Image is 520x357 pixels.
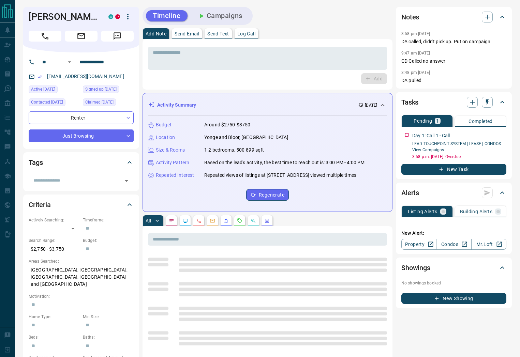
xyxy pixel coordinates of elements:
p: Activity Pattern [156,159,189,166]
p: DA called, didn't pick up. Put on campaign [401,38,506,45]
p: DA pulled [401,77,506,84]
p: No showings booked [401,280,506,286]
p: Home Type: [29,314,79,320]
svg: Notes [169,218,174,223]
h2: Tasks [401,97,418,108]
button: New Showing [401,293,506,304]
p: 9:47 am [DATE] [401,51,430,56]
span: Active [DATE] [31,86,55,93]
p: Size & Rooms [156,146,185,154]
p: 1-2 bedrooms, 500-899 sqft [204,146,264,154]
p: Areas Searched: [29,258,134,264]
p: Activity Summary [157,102,196,109]
span: Email [65,31,98,42]
p: Yonge and Bloor, [GEOGRAPHIC_DATA] [204,134,288,141]
p: Pending [414,119,432,123]
div: Criteria [29,197,134,213]
div: Notes [401,9,506,25]
p: [DATE] [365,102,377,108]
svg: Opportunities [251,218,256,223]
div: Showings [401,260,506,276]
button: Open [65,58,74,66]
p: Around $2750-$3750 [204,121,250,128]
h2: Criteria [29,199,51,210]
div: Tags [29,154,134,171]
span: Call [29,31,61,42]
svg: Lead Browsing Activity [182,218,188,223]
span: Signed up [DATE] [85,86,117,93]
p: 1 [436,119,439,123]
p: Completed [469,119,493,124]
p: 3:58 p.m. [DATE] - Overdue [412,154,506,160]
p: [GEOGRAPHIC_DATA], [GEOGRAPHIC_DATA], [GEOGRAPHIC_DATA], [GEOGRAPHIC_DATA] and [GEOGRAPHIC_DATA] [29,264,134,290]
button: Open [122,176,131,186]
p: Location [156,134,175,141]
p: Beds: [29,334,79,340]
svg: Agent Actions [264,218,270,223]
div: Renter [29,111,134,124]
p: 3:48 pm [DATE] [401,70,430,75]
p: 3:58 pm [DATE] [401,31,430,36]
span: Message [101,31,134,42]
p: Day 1: Call 1 - Call [412,132,450,139]
svg: Emails [210,218,215,223]
h2: Notes [401,12,419,22]
a: Mr.Loft [471,239,506,250]
svg: Listing Alerts [223,218,229,223]
p: Log Call [237,31,255,36]
span: Contacted [DATE] [31,99,63,106]
p: New Alert: [401,230,506,237]
a: LEAD TOUCHPOINT SYSTEM | LEASE | CONDOS- View Campaigns [412,141,502,152]
div: condos.ca [108,14,113,19]
h1: [PERSON_NAME] [29,11,98,22]
p: Timeframe: [83,217,134,223]
h2: Showings [401,262,430,273]
p: $2,750 - $3,750 [29,244,79,255]
a: Property [401,239,436,250]
p: Repeated Interest [156,172,194,179]
p: Based on the lead's activity, the best time to reach out is: 3:00 PM - 4:00 PM [204,159,365,166]
span: Claimed [DATE] [85,99,114,106]
p: Send Email [175,31,199,36]
svg: Email Verified [38,74,42,79]
button: New Task [401,164,506,175]
p: Min Size: [83,314,134,320]
p: CD Called no answer [401,58,506,65]
div: Tasks [401,94,506,110]
button: Regenerate [246,189,289,201]
div: Tue Sep 09 2025 [29,86,79,95]
p: Budget: [83,237,134,244]
p: Baths: [83,334,134,340]
p: Building Alerts [460,209,492,214]
a: Condos [436,239,471,250]
div: Alerts [401,185,506,201]
p: Actively Searching: [29,217,79,223]
p: Add Note [146,31,166,36]
div: property.ca [115,14,120,19]
p: Search Range: [29,237,79,244]
p: Listing Alerts [408,209,437,214]
button: Campaigns [190,10,249,21]
p: All [146,218,151,223]
div: Mon May 18 2020 [83,86,134,95]
p: Repeated views of listings at [STREET_ADDRESS] viewed multiple times [204,172,356,179]
p: Budget [156,121,172,128]
div: Just Browsing [29,129,134,142]
svg: Requests [237,218,242,223]
p: Motivation: [29,293,134,299]
svg: Calls [196,218,202,223]
button: Timeline [146,10,188,21]
div: Activity Summary[DATE] [148,99,387,111]
div: Mon Sep 08 2025 [83,98,134,108]
p: Send Text [207,31,229,36]
h2: Tags [29,157,43,168]
a: [EMAIL_ADDRESS][DOMAIN_NAME] [47,74,124,79]
h2: Alerts [401,187,419,198]
div: Wed Sep 10 2025 [29,98,79,108]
